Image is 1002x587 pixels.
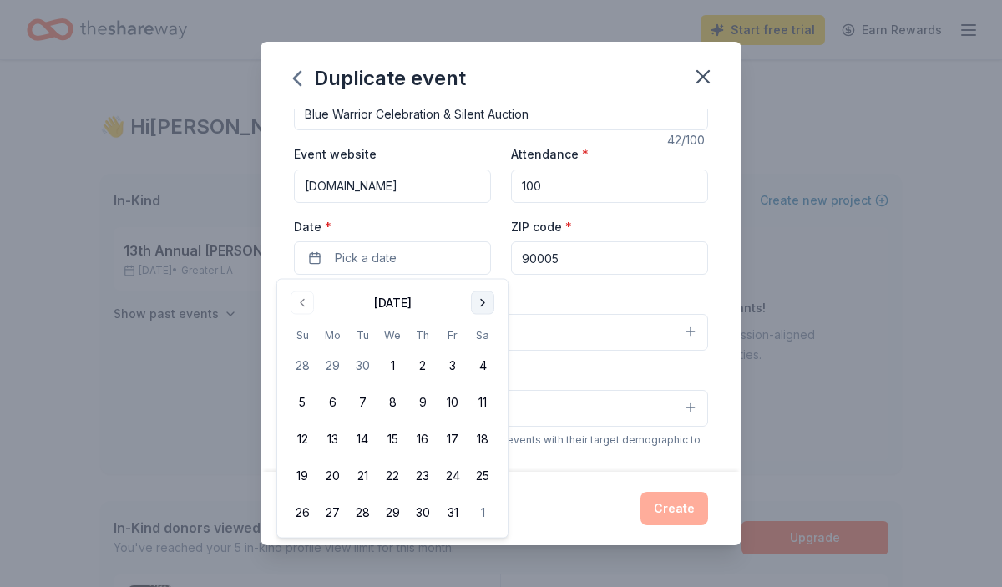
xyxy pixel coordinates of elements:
[511,219,572,235] label: ZIP code
[377,424,407,454] button: 15
[438,498,468,528] button: 31
[468,387,498,417] button: 11
[317,498,347,528] button: 27
[438,326,468,344] th: Friday
[287,424,317,454] button: 12
[471,291,494,315] button: Go to next month
[667,130,708,150] div: 42 /100
[317,387,347,417] button: 6
[287,351,317,381] button: 28
[294,219,491,235] label: Date
[347,461,377,491] button: 21
[294,65,466,92] div: Duplicate event
[407,351,438,381] button: 2
[287,498,317,528] button: 26
[347,387,377,417] button: 7
[407,498,438,528] button: 30
[377,461,407,491] button: 22
[291,291,314,315] button: Go to previous month
[317,326,347,344] th: Monday
[407,424,438,454] button: 16
[347,424,377,454] button: 14
[468,424,498,454] button: 18
[468,498,498,528] button: 1
[511,146,589,163] label: Attendance
[335,248,397,268] span: Pick a date
[347,498,377,528] button: 28
[287,387,317,417] button: 5
[407,461,438,491] button: 23
[438,461,468,491] button: 24
[407,387,438,417] button: 9
[377,326,407,344] th: Wednesday
[438,387,468,417] button: 10
[347,326,377,344] th: Tuesday
[468,326,498,344] th: Saturday
[468,351,498,381] button: 4
[287,326,317,344] th: Sunday
[374,293,412,313] div: [DATE]
[317,351,347,381] button: 29
[287,461,317,491] button: 19
[511,170,708,203] input: 20
[294,241,491,275] button: Pick a date
[407,326,438,344] th: Thursday
[438,351,468,381] button: 3
[377,351,407,381] button: 1
[377,387,407,417] button: 8
[317,424,347,454] button: 13
[294,97,708,130] input: Spring Fundraiser
[377,498,407,528] button: 29
[468,461,498,491] button: 25
[438,424,468,454] button: 17
[347,351,377,381] button: 30
[294,170,491,203] input: https://www...
[511,241,708,275] input: 12345 (U.S. only)
[294,146,377,163] label: Event website
[317,461,347,491] button: 20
